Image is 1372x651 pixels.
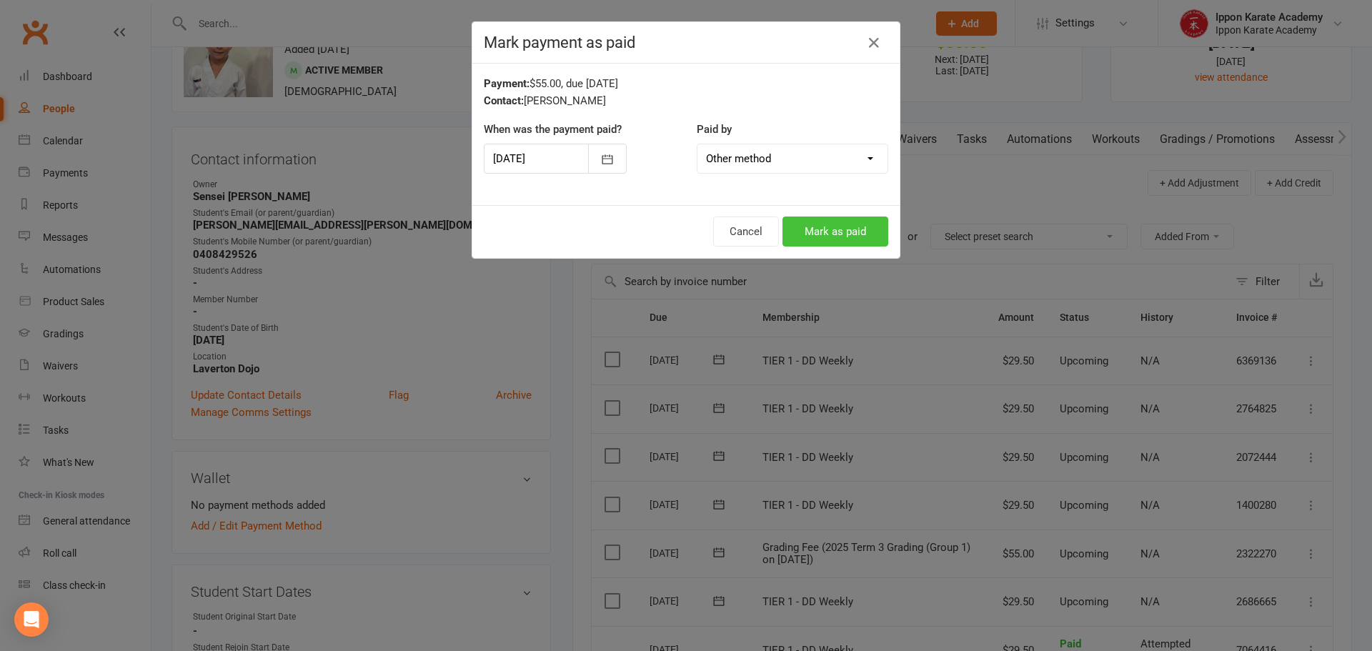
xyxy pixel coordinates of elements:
[713,217,779,247] button: Cancel
[782,217,888,247] button: Mark as paid
[484,77,530,90] strong: Payment:
[484,92,888,109] div: [PERSON_NAME]
[484,94,524,107] strong: Contact:
[484,121,622,138] label: When was the payment paid?
[484,75,888,92] div: $55.00, due [DATE]
[484,34,888,51] h4: Mark payment as paid
[697,121,732,138] label: Paid by
[14,602,49,637] div: Open Intercom Messenger
[863,31,885,54] button: Close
